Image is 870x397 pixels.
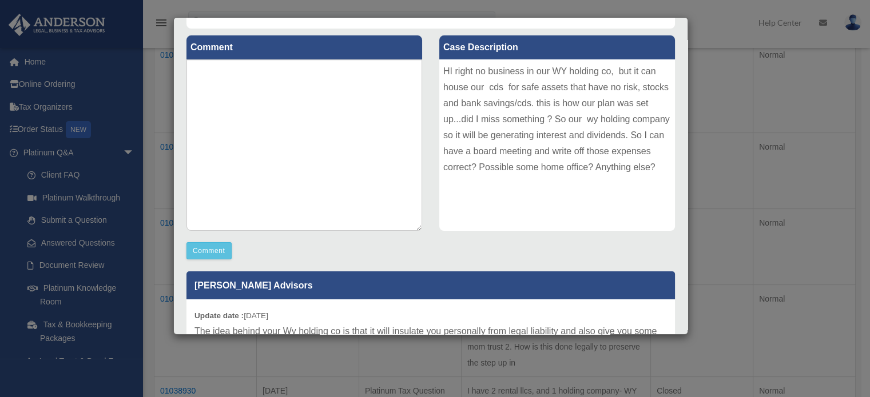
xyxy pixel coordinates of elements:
[194,311,244,320] b: Update date :
[194,323,667,355] p: The idea behind your Wy holding co is that it will insulate you personally from legal liability a...
[194,311,268,320] small: [DATE]
[439,59,675,231] div: HI right no business in our WY holding co, but it can house our cds for safe assets that have no ...
[186,271,675,299] p: [PERSON_NAME] Advisors
[186,35,422,59] label: Comment
[439,35,675,59] label: Case Description
[186,242,232,259] button: Comment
